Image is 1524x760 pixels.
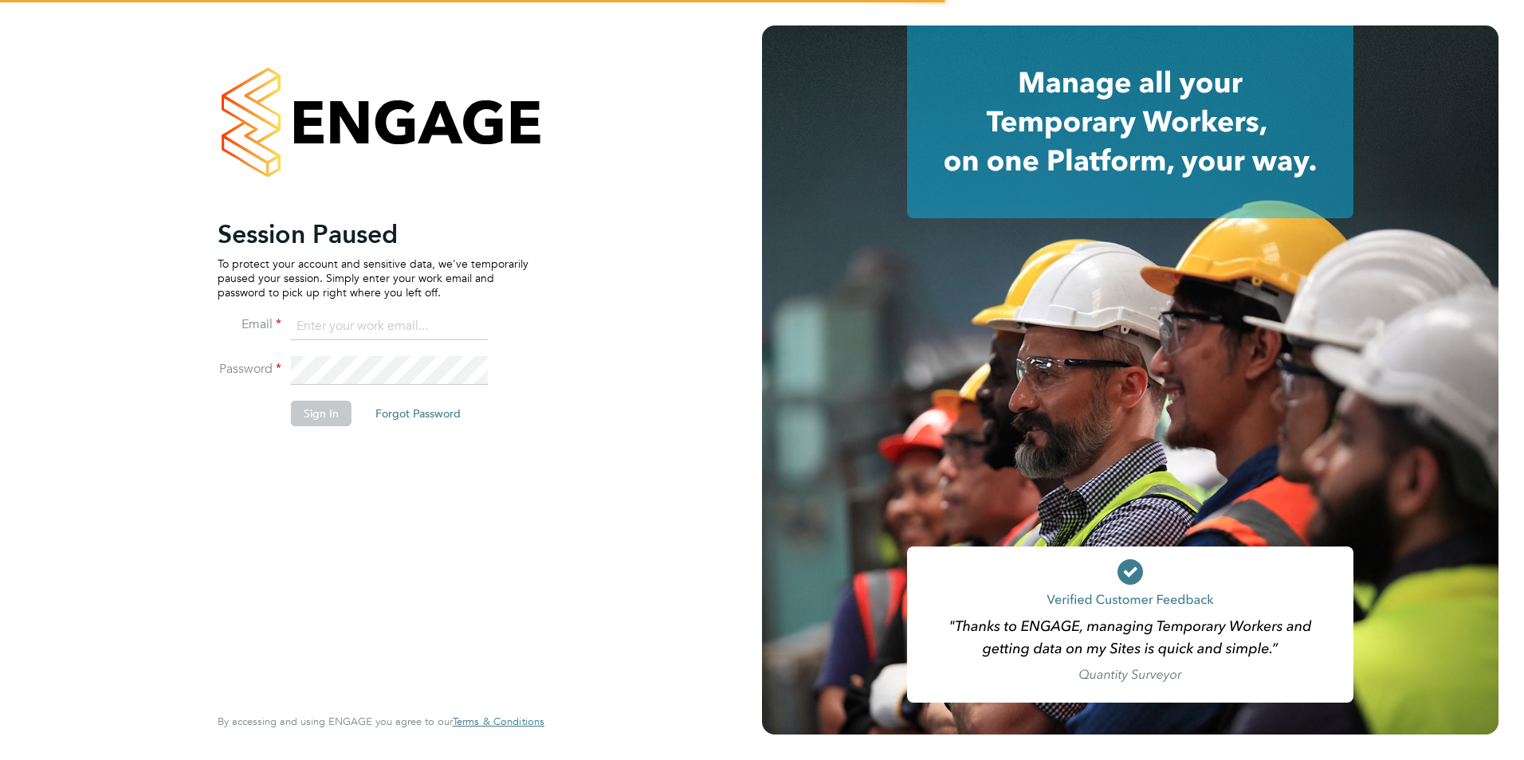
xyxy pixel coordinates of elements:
label: Email [218,316,281,333]
a: Terms & Conditions [453,715,544,728]
span: Terms & Conditions [453,715,544,728]
label: Password [218,361,281,378]
button: Forgot Password [363,401,473,426]
span: By accessing and using ENGAGE you agree to our [218,715,544,728]
input: Enter your work email... [291,312,488,341]
button: Sign In [291,401,352,426]
p: To protect your account and sensitive data, we've temporarily paused your session. Simply enter y... [218,257,528,300]
h2: Session Paused [218,218,528,250]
